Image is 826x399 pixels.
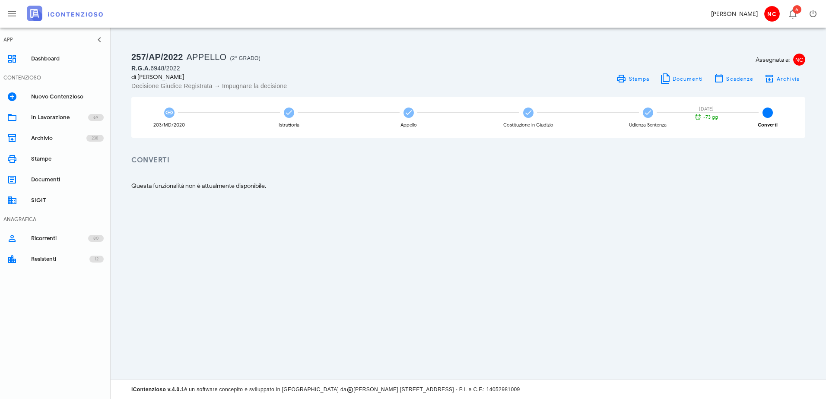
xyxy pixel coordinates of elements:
[230,55,261,61] span: (2° Grado)
[31,135,86,142] div: Archivio
[31,176,104,183] div: Documenti
[672,76,703,82] span: Documenti
[758,123,778,127] div: Converti
[131,52,183,62] span: 257/AP/2022
[761,3,782,24] button: NC
[691,107,721,111] div: [DATE]
[31,256,89,263] div: Resistenti
[3,215,36,223] div: ANAGRAFICA
[3,74,41,82] div: CONTENZIOSO
[27,6,103,21] img: logo-text-2x.png
[400,123,417,127] div: Appello
[654,73,708,85] button: Documenti
[628,76,649,82] span: Stampa
[711,9,758,19] div: [PERSON_NAME]
[31,235,88,242] div: Ricorrenti
[93,113,98,122] span: 69
[31,197,104,204] div: SIGIT
[776,76,800,82] span: Archivia
[764,6,780,22] span: NC
[279,123,299,127] div: Istruttoria
[31,55,104,62] div: Dashboard
[708,73,759,85] button: Scadenze
[153,123,185,127] div: 203/MD/2020
[131,155,805,166] h3: Converti
[31,114,88,121] div: In Lavorazione
[762,108,773,118] span: 6
[131,73,463,82] div: di [PERSON_NAME]
[756,55,790,64] span: Assegnata a:
[187,52,227,62] span: Appello
[759,73,805,85] button: Archivia
[131,82,463,90] div: Decisione Giudice Registrata → Impugnare la decisione
[131,386,184,393] strong: iContenzioso v.4.0.1
[782,3,803,24] button: Distintivo
[703,115,718,120] span: -73 gg
[793,5,801,14] span: Distintivo
[95,255,98,263] span: 12
[92,134,98,142] span: 238
[793,54,805,66] span: NC
[126,181,810,190] div: Questa funzionalità non è attualmente disponibile.
[629,123,667,127] div: Udienza Sentenza
[726,76,753,82] span: Scadenze
[31,93,104,100] div: Nuovo Contenzioso
[611,73,654,85] a: Stampa
[131,65,150,72] span: R.G.A.
[503,123,553,127] div: Costituzione in Giudizio
[93,234,98,243] span: 80
[131,64,463,73] div: 6948/2022
[31,155,104,162] div: Stampe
